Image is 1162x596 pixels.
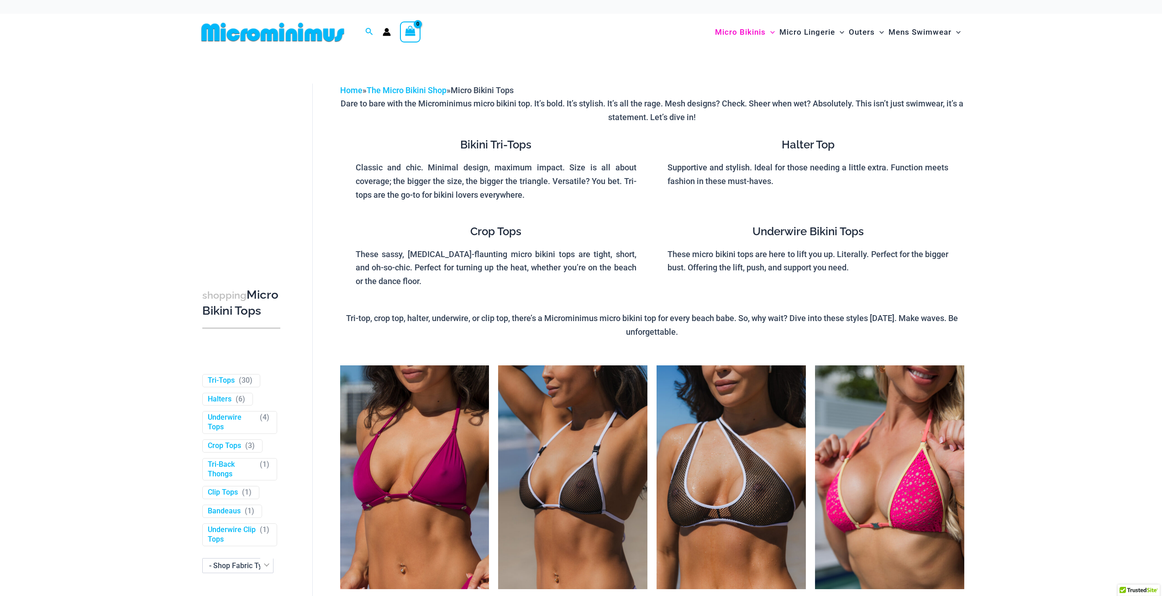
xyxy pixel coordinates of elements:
[242,488,252,497] span: ( )
[202,558,273,573] span: - Shop Fabric Type
[340,365,489,589] a: Tight Rope Pink 319 Top 01Tight Rope Pink 319 Top 4228 Thong 06Tight Rope Pink 319 Top 4228 Thong 06
[260,413,269,432] span: ( )
[498,365,647,589] img: Tradewinds Ink and Ivory 317 Tri Top 01
[711,17,965,47] nav: Site Navigation
[356,138,636,152] h4: Bikini Tri-Tops
[668,225,948,238] h4: Underwire Bikini Tops
[835,21,844,44] span: Menu Toggle
[208,395,231,404] a: Halters
[668,161,948,188] p: Supportive and stylish. Ideal for those needing a little extra. Function meets fashion in these m...
[245,441,255,451] span: ( )
[260,525,269,544] span: ( )
[365,26,373,38] a: Search icon link
[657,365,806,589] img: Tradewinds Ink and Ivory 384 Halter 01
[248,441,252,450] span: 3
[668,138,948,152] h4: Halter Top
[356,161,636,201] p: Classic and chic. Minimal design, maximum impact. Size is all about coverage; the bigger the size...
[340,365,489,589] img: Tight Rope Pink 319 Top 01
[202,290,247,301] span: shopping
[202,287,280,319] h3: Micro Bikini Tops
[209,561,270,570] span: - Shop Fabric Type
[451,85,514,95] span: Micro Bikini Tops
[766,21,775,44] span: Menu Toggle
[260,460,269,479] span: ( )
[202,76,284,259] iframe: TrustedSite Certified
[245,488,249,496] span: 1
[889,21,952,44] span: Mens Swimwear
[367,85,447,95] a: The Micro Bikini Shop
[263,525,267,534] span: 1
[777,18,847,46] a: Micro LingerieMenu ToggleMenu Toggle
[245,506,254,516] span: ( )
[242,376,250,385] span: 30
[886,18,963,46] a: Mens SwimwearMenu ToggleMenu Toggle
[208,441,241,451] a: Crop Tops
[208,506,241,516] a: Bandeaus
[383,28,391,36] a: Account icon link
[847,18,886,46] a: OutersMenu ToggleMenu Toggle
[356,248,636,288] p: These sassy, [MEDICAL_DATA]-flaunting micro bikini tops are tight, short, and oh-so-chic. Perfect...
[498,365,647,589] a: Tradewinds Ink and Ivory 317 Tri Top 01Tradewinds Ink and Ivory 317 Tri Top 453 Micro 06Tradewind...
[779,21,835,44] span: Micro Lingerie
[952,21,961,44] span: Menu Toggle
[198,22,348,42] img: MM SHOP LOGO FLAT
[203,559,273,573] span: - Shop Fabric Type
[815,365,964,589] a: Bubble Mesh Highlight Pink 309 Top 01Bubble Mesh Highlight Pink 309 Top 469 Thong 03Bubble Mesh H...
[238,395,242,403] span: 6
[715,21,766,44] span: Micro Bikinis
[236,395,245,404] span: ( )
[875,21,884,44] span: Menu Toggle
[400,21,421,42] a: View Shopping Cart, empty
[713,18,777,46] a: Micro BikinisMenu ToggleMenu Toggle
[849,21,875,44] span: Outers
[657,365,806,589] a: Tradewinds Ink and Ivory 384 Halter 01Tradewinds Ink and Ivory 384 Halter 02Tradewinds Ink and Iv...
[208,488,238,497] a: Clip Tops
[208,460,256,479] a: Tri-Back Thongs
[340,97,964,124] p: Dare to bare with the Microminimus micro bikini top. It’s bold. It’s stylish. It’s all the rage. ...
[208,525,256,544] a: Underwire Clip Tops
[263,460,267,469] span: 1
[340,311,964,338] p: Tri-top, crop top, halter, underwire, or clip top, there’s a Microminimus micro bikini top for ev...
[340,85,514,95] span: » »
[815,365,964,589] img: Bubble Mesh Highlight Pink 309 Top 01
[239,376,252,385] span: ( )
[208,376,235,385] a: Tri-Tops
[668,248,948,274] p: These micro bikini tops are here to lift you up. Literally. Perfect for the bigger bust. Offering...
[247,506,252,515] span: 1
[340,85,363,95] a: Home
[356,225,636,238] h4: Crop Tops
[208,413,256,432] a: Underwire Tops
[263,413,267,422] span: 4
